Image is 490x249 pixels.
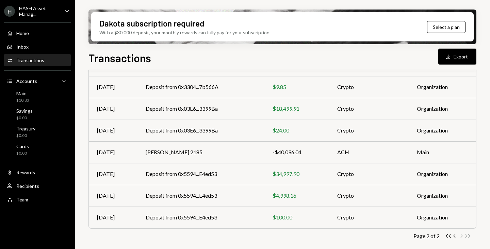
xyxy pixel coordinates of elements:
[16,78,37,84] div: Accounts
[16,57,44,63] div: Transactions
[137,141,265,163] td: [PERSON_NAME] 2185
[4,6,15,17] div: H
[329,163,409,185] td: Crypto
[4,88,71,105] a: Main$10.83
[16,143,29,149] div: Cards
[273,83,321,91] div: $9.85
[409,207,476,228] td: Organization
[273,126,321,135] div: $24.00
[16,170,35,175] div: Rewards
[4,40,71,53] a: Inbox
[16,197,28,202] div: Team
[329,98,409,120] td: Crypto
[413,233,440,239] div: Page 2 of 2
[97,192,129,200] div: [DATE]
[409,141,476,163] td: Main
[329,207,409,228] td: Crypto
[137,76,265,98] td: Deposit from 0x3304...7b566A
[16,30,29,36] div: Home
[97,213,129,221] div: [DATE]
[99,18,204,29] div: Dakota subscription required
[137,207,265,228] td: Deposit from 0x5594...E4ed53
[273,213,321,221] div: $100.00
[97,83,129,91] div: [DATE]
[4,193,71,206] a: Team
[16,133,35,139] div: $0.00
[273,148,321,156] div: -$40,096.04
[273,170,321,178] div: $34,997.90
[88,51,151,65] h1: Transactions
[329,141,409,163] td: ACH
[99,29,271,36] div: With a $30,000 deposit, your monthly rewards can fully pay for your subscription.
[16,108,33,114] div: Savings
[16,126,35,131] div: Treasury
[409,185,476,207] td: Organization
[273,105,321,113] div: $18,499.91
[409,98,476,120] td: Organization
[19,5,59,17] div: HASH Asset Manag...
[16,150,29,156] div: $0.00
[137,185,265,207] td: Deposit from 0x5594...E4ed53
[4,124,71,140] a: Treasury$0.00
[137,163,265,185] td: Deposit from 0x5594...E4ed53
[273,192,321,200] div: $4,998.16
[427,21,465,33] button: Select a plan
[409,76,476,98] td: Organization
[4,54,71,66] a: Transactions
[16,97,29,103] div: $10.83
[137,98,265,120] td: Deposit from 0x03E6...3399Ba
[409,120,476,141] td: Organization
[329,185,409,207] td: Crypto
[4,75,71,87] a: Accounts
[16,115,33,121] div: $0.00
[329,120,409,141] td: Crypto
[4,166,71,178] a: Rewards
[97,148,129,156] div: [DATE]
[97,105,129,113] div: [DATE]
[137,120,265,141] td: Deposit from 0x03E6...3399Ba
[16,183,39,189] div: Recipients
[16,44,29,50] div: Inbox
[409,163,476,185] td: Organization
[4,141,71,158] a: Cards$0.00
[97,126,129,135] div: [DATE]
[4,27,71,39] a: Home
[4,180,71,192] a: Recipients
[97,170,129,178] div: [DATE]
[16,90,29,96] div: Main
[438,49,476,65] button: Export
[4,106,71,122] a: Savings$0.00
[329,76,409,98] td: Crypto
